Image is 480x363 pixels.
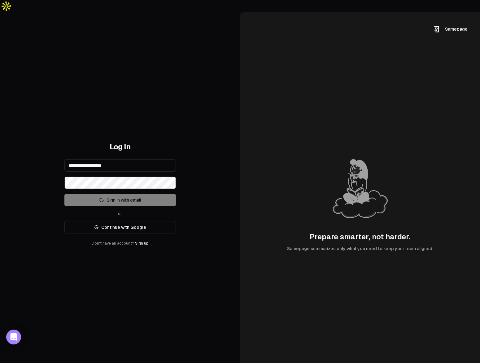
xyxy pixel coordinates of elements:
div: Don't have an account? [64,241,176,246]
span: Samepage [445,27,468,32]
div: Open Intercom Messenger [6,330,21,344]
div: Prepare smarter, not harder. [310,232,410,242]
div: — or — [64,211,176,216]
a: Continue with Google [64,221,176,233]
h1: Log In [64,142,176,152]
div: Samepage summarizes only what you need to keep your team aligned. [287,246,433,252]
a: Sign up [135,241,149,246]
